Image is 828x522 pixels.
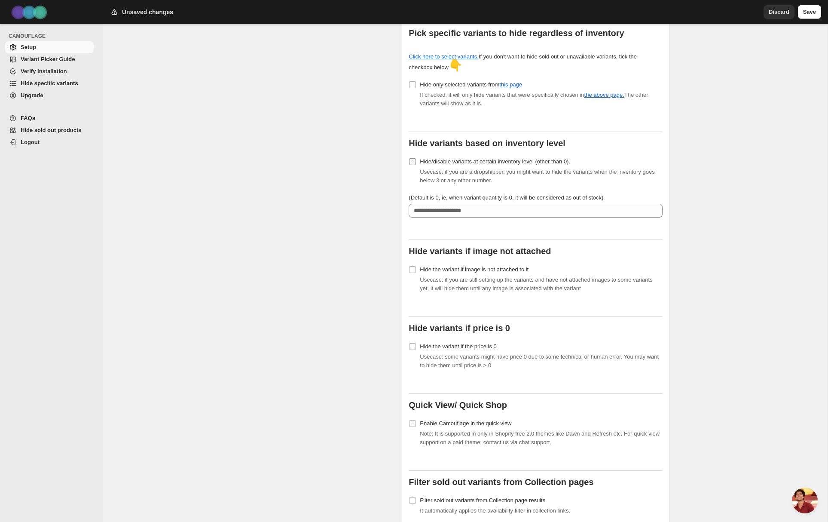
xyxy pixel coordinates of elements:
a: Öppna chatt [792,488,818,513]
span: Hide specific variants [21,80,78,86]
a: Hide specific variants [5,77,94,89]
a: Logout [5,136,94,148]
a: Upgrade [5,89,94,101]
span: Enable Camouflage in the quick view [420,420,511,427]
span: FAQs [21,115,35,121]
span: 👇 [449,59,462,72]
h2: Unsaved changes [122,8,173,16]
b: Pick specific variants to hide regardless of inventory [409,28,624,38]
span: Hide the variant if the price is 0 [420,343,496,350]
a: this page [499,81,522,88]
a: Verify Installation [5,65,94,77]
a: FAQs [5,112,94,124]
span: Setup [21,44,36,50]
div: If you don't want to hide sold out or unavailable variants, tick the checkbox below [409,52,637,72]
b: Filter sold out variants from Collection pages [409,477,593,487]
span: Verify Installation [21,68,67,74]
span: (Default is 0, ie, when variant quantity is 0, it will be considered as out of stock) [409,194,603,201]
a: the above page. [584,92,624,98]
button: Save [798,5,821,19]
span: Usecase: if you are still setting up the variants and have not attached images to some variants y... [420,276,652,292]
span: Variant Picker Guide [21,56,75,62]
span: Usecase: some variants might have price 0 due to some technical or human error. You may want to h... [420,353,659,368]
a: Hide sold out products [5,124,94,136]
button: Discard [764,5,794,19]
b: Hide variants if image not attached [409,246,551,256]
span: Save [803,8,816,16]
span: Usecase: if you are a dropshipper, you might want to hide the variants when the inventory goes be... [420,169,654,184]
span: Hide the variant if image is not attached to it [420,266,529,273]
span: Hide/disable variants at certain inventory level (other than 0). [420,158,570,165]
span: Hide sold out products [21,127,82,133]
b: Quick View/ Quick Shop [409,400,507,410]
b: Hide variants based on inventory level [409,138,565,148]
span: Logout [21,139,40,145]
span: Note: It is supported in only in Shopify free 2.0 themes like Dawn and Refresh etc. For quick vie... [420,430,660,445]
a: Variant Picker Guide [5,53,94,65]
span: Discard [769,8,789,16]
span: Upgrade [21,92,43,98]
span: Filter sold out variants from Collection page results [420,497,545,504]
span: Hide only selected variants from [420,81,522,88]
b: Hide variants if price is 0 [409,323,510,333]
a: Setup [5,41,94,53]
span: If checked, it will only hide variants that were specifically chosen in The other variants will s... [420,92,648,107]
span: CAMOUFLAGE [9,33,97,40]
a: Click here to select variants. [409,53,479,60]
